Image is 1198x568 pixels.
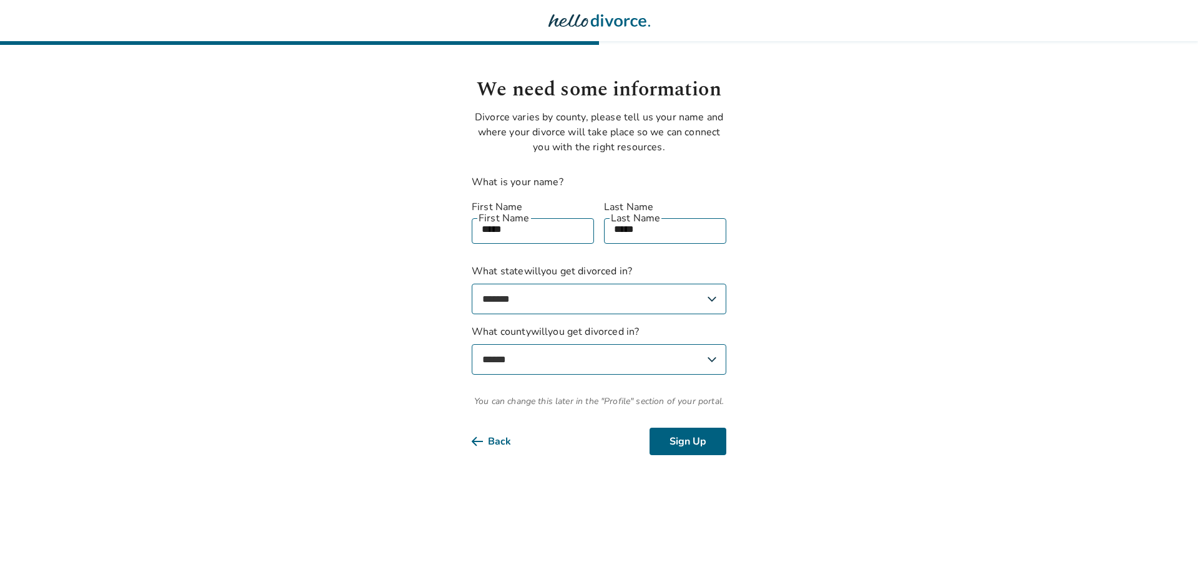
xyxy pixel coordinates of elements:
p: Divorce varies by county, please tell us your name and where your divorce will take place so we c... [472,110,726,155]
iframe: Chat Widget [1136,508,1198,568]
select: What countywillyou get divorced in? [472,344,726,375]
label: What county will you get divorced in? [472,324,726,375]
label: First Name [472,200,594,214]
label: What state will you get divorced in? [472,264,726,314]
select: What statewillyou get divorced in? [472,284,726,314]
label: What is your name? [472,175,563,189]
label: Last Name [604,200,726,214]
button: Sign Up [650,428,726,455]
span: You can change this later in the "Profile" section of your portal. [472,395,726,408]
h1: We need some information [472,75,726,105]
button: Back [472,428,531,455]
